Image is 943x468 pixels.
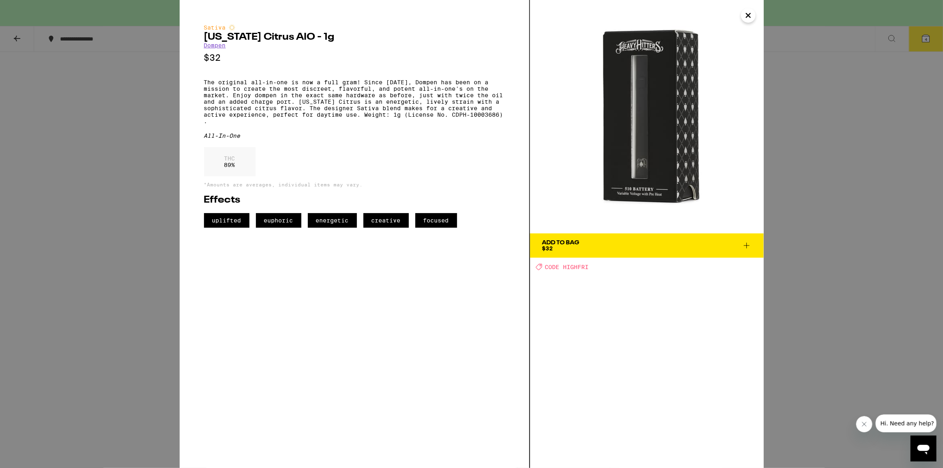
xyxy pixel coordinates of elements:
span: energetic [308,213,357,228]
iframe: Button to launch messaging window [911,436,937,462]
div: Sativa [204,24,505,31]
span: uplifted [204,213,249,228]
span: creative [363,213,409,228]
span: CODE HIGHFRI [545,264,589,270]
div: Add To Bag [542,240,580,246]
div: 89 % [204,147,256,176]
iframe: Message from company [876,415,937,432]
p: $32 [204,53,505,63]
span: $32 [542,245,553,252]
div: All-In-One [204,132,505,139]
iframe: Close message [856,416,872,432]
h2: [US_STATE] Citrus AIO - 1g [204,32,505,42]
a: Dompen [204,42,226,49]
span: focused [415,213,457,228]
p: *Amounts are averages, individual items may vary. [204,182,505,187]
p: THC [224,155,235,162]
p: The original all-in-one is now a full gram! Since [DATE], Dompen has been on a mission to create ... [204,79,505,124]
img: sativaColor.svg [229,24,235,31]
button: Close [741,8,756,23]
button: Add To Bag$32 [530,233,764,258]
span: euphoric [256,213,301,228]
h2: Effects [204,195,505,205]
